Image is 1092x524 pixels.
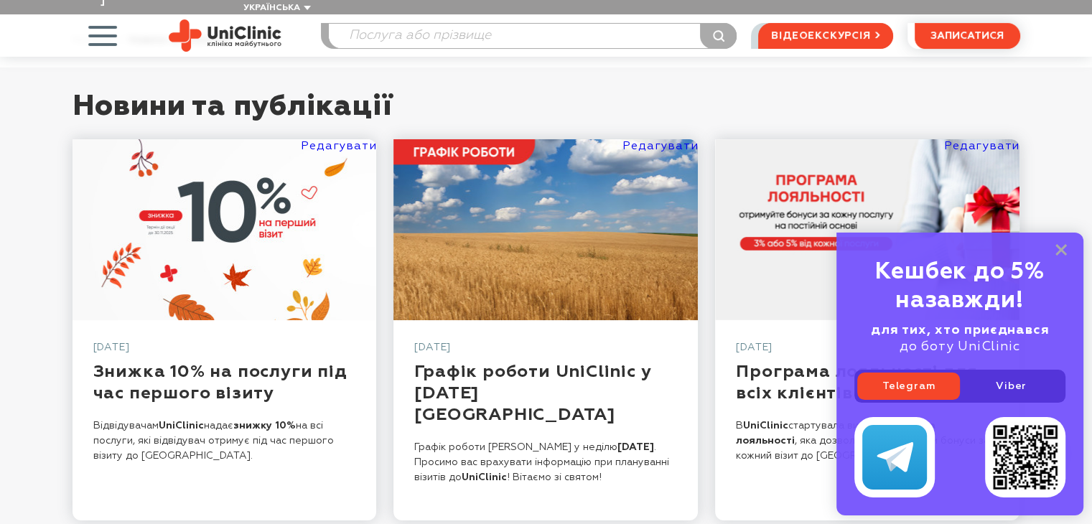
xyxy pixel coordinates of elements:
[414,440,677,485] p: Графік роботи [PERSON_NAME] у неділю . Просимо вас врахувати інформацію при плануванні візитів до...
[301,141,376,152] a: Редагувати
[243,4,300,12] span: Українська
[736,418,999,464] p: В стартувала вигідна , яка дозволяє накопичувати бонуси за кожний візит до [GEOGRAPHIC_DATA]!
[73,89,1020,139] h1: Новини та публікації
[857,373,960,400] a: Telegram
[233,421,296,431] strong: знижку 10%
[414,363,651,424] a: Графік роботи UniClinic у [DATE][GEOGRAPHIC_DATA]
[329,24,737,48] input: Послуга або прізвище
[854,258,1065,315] div: Кешбек до 5% назавжди!
[93,418,356,464] p: Відвідувачам надає на всі послуги, які відвідувач отримує під час першого візиту до [GEOGRAPHIC_D...
[93,363,347,402] a: Знижка 10% на послуги під час першого візиту
[462,472,507,482] strong: UniClinic
[736,341,999,361] div: [DATE]
[854,322,1065,355] div: до боту UniClinic
[960,373,1063,400] a: Viber
[871,324,1049,337] b: для тих, хто приєднався
[414,341,677,361] div: [DATE]
[743,421,788,431] strong: UniClinic
[771,24,870,48] span: відеоекскурсія
[73,139,377,320] a: Знижка 10% на послуги під час першого візиту
[758,23,892,49] a: відеоекскурсія
[169,19,281,52] img: Uniclinic
[393,139,698,320] a: Графік роботи UniClinic у День Незалежності України
[93,341,356,361] div: [DATE]
[736,363,977,402] a: Програма лояльності для всіх клієнтів UniClinic
[617,442,654,452] strong: [DATE]
[930,31,1004,41] span: записатися
[240,3,311,14] button: Українська
[715,139,1019,320] a: Програма лояльності для всіх клієнтів UniClinic
[944,141,1019,152] a: Редагувати
[159,421,204,431] strong: UniClinic
[915,23,1020,49] button: записатися
[622,141,698,152] a: Редагувати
